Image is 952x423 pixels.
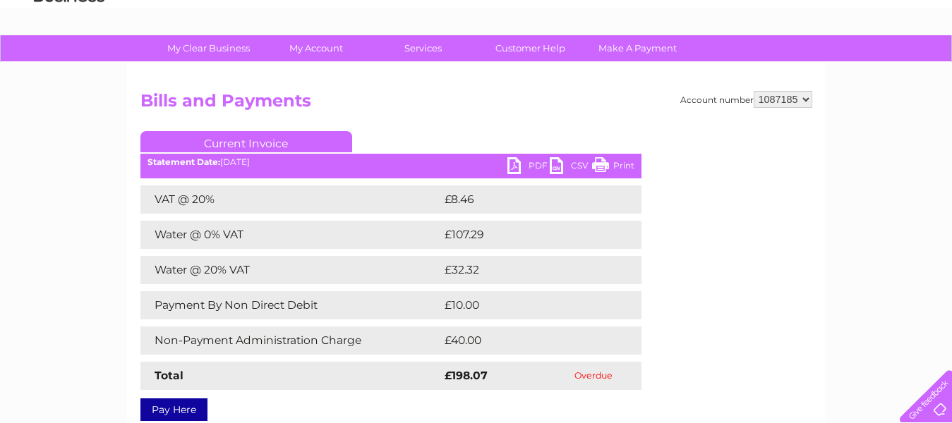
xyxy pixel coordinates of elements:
[441,221,615,249] td: £107.29
[441,256,613,284] td: £32.32
[592,157,634,178] a: Print
[140,185,441,214] td: VAT @ 20%
[686,7,783,25] a: 0333 014 3131
[33,37,105,80] img: logo.png
[704,60,730,70] a: Water
[155,369,183,382] strong: Total
[140,326,441,355] td: Non-Payment Administration Charge
[858,60,893,70] a: Contact
[140,157,641,167] div: [DATE]
[579,35,696,61] a: Make A Payment
[680,91,812,108] div: Account number
[365,35,481,61] a: Services
[140,131,352,152] a: Current Invoice
[550,157,592,178] a: CSV
[140,256,441,284] td: Water @ 20% VAT
[150,35,267,61] a: My Clear Business
[778,60,821,70] a: Telecoms
[739,60,770,70] a: Energy
[472,35,589,61] a: Customer Help
[507,157,550,178] a: PDF
[445,369,488,382] strong: £198.07
[441,185,609,214] td: £8.46
[147,157,220,167] b: Statement Date:
[140,91,812,118] h2: Bills and Payments
[829,60,850,70] a: Blog
[441,291,613,319] td: £10.00
[140,221,441,249] td: Water @ 0% VAT
[441,326,614,355] td: £40.00
[905,60,939,70] a: Log out
[140,291,441,319] td: Payment By Non Direct Debit
[546,362,641,390] td: Overdue
[140,398,207,421] a: Pay Here
[143,8,810,68] div: Clear Business is a trading name of Verastar Limited (registered in [GEOGRAPHIC_DATA] No. 3667643...
[258,35,374,61] a: My Account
